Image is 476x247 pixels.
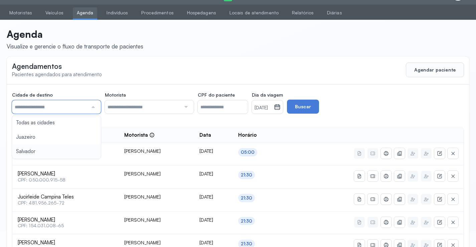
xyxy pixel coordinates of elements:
div: 21:30 [241,241,253,247]
a: Hospedagens [183,7,220,18]
span: CPF: 050.000.915-58 [18,177,114,183]
span: Data [199,132,211,138]
div: Motorista [124,132,155,138]
div: [PERSON_NAME] [124,240,189,246]
li: Todas as cidades [12,116,101,130]
small: [DATE] [255,105,271,111]
div: [DATE] [199,217,227,223]
a: Agenda [73,7,98,18]
div: [PERSON_NAME] [124,148,189,154]
span: Jucirleide Campina Teles [18,194,114,200]
span: Agendamentos [12,62,62,71]
p: Agenda [7,28,143,40]
div: [PERSON_NAME] [124,217,189,223]
li: Salvador [12,144,101,159]
div: 29 agendamentos listados [12,122,464,128]
a: Diárias [323,7,346,18]
a: Motoristas [5,7,36,18]
div: [PERSON_NAME] [124,194,189,200]
li: Juazeiro [12,130,101,144]
div: [DATE] [199,240,227,246]
a: Indivíduos [103,7,132,18]
a: Locais de atendimento [225,7,283,18]
div: [PERSON_NAME] [124,171,189,177]
div: 21:30 [241,172,253,178]
span: Cidade de destino [12,92,53,98]
span: [PERSON_NAME] [18,240,114,246]
span: [PERSON_NAME] [18,171,114,177]
span: Dia da viagem [252,92,283,98]
span: CPF: 154.031.008-65 [18,223,114,229]
a: Relatórios [288,7,318,18]
span: Motorista [105,92,126,98]
a: Veículos [41,7,67,18]
button: Agendar paciente [406,63,464,77]
div: [DATE] [199,171,227,177]
button: Buscar [287,100,319,114]
span: CPF do paciente [198,92,235,98]
div: Visualize e gerencie o fluxo de transporte de pacientes [7,43,143,50]
div: [DATE] [199,148,227,154]
a: Procedimentos [137,7,177,18]
span: CPF: 481.956.265-72 [18,200,114,206]
span: Pacientes agendados para atendimento [12,71,102,78]
div: 21:30 [241,218,253,224]
span: [PERSON_NAME] [18,217,114,223]
div: 05:00 [241,149,255,155]
span: Horário [238,132,257,138]
div: 21:30 [241,195,253,201]
div: [DATE] [199,194,227,200]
